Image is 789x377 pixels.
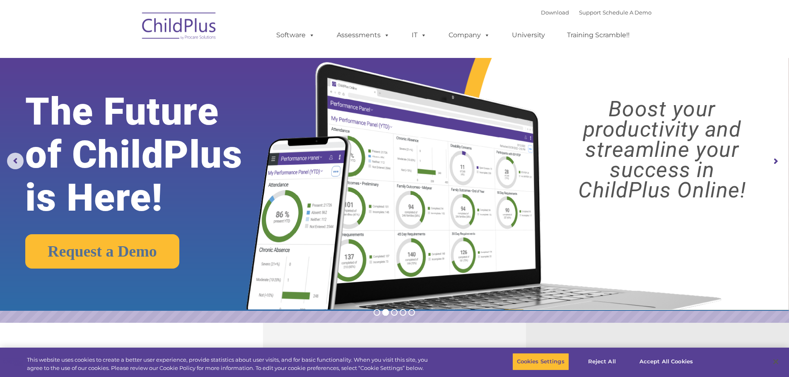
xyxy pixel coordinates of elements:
a: Software [268,27,323,43]
span: Phone number [115,89,150,95]
div: This website uses cookies to create a better user experience, provide statistics about user visit... [27,356,434,372]
rs-layer: Boost your productivity and streamline your success in ChildPlus Online! [545,99,779,200]
img: ChildPlus by Procare Solutions [138,7,221,48]
rs-layer: The Future of ChildPlus is Here! [25,90,277,219]
span: Last name [115,55,140,61]
a: Company [440,27,498,43]
a: University [504,27,553,43]
a: Request a Demo [25,234,179,269]
a: Download [541,9,569,16]
button: Cookies Settings [512,353,569,370]
button: Reject All [576,353,628,370]
font: | [541,9,651,16]
button: Accept All Cookies [635,353,697,370]
a: IT [403,27,435,43]
a: Schedule A Demo [603,9,651,16]
a: Assessments [328,27,398,43]
a: Support [579,9,601,16]
a: Training Scramble!! [559,27,638,43]
button: Close [767,353,785,371]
